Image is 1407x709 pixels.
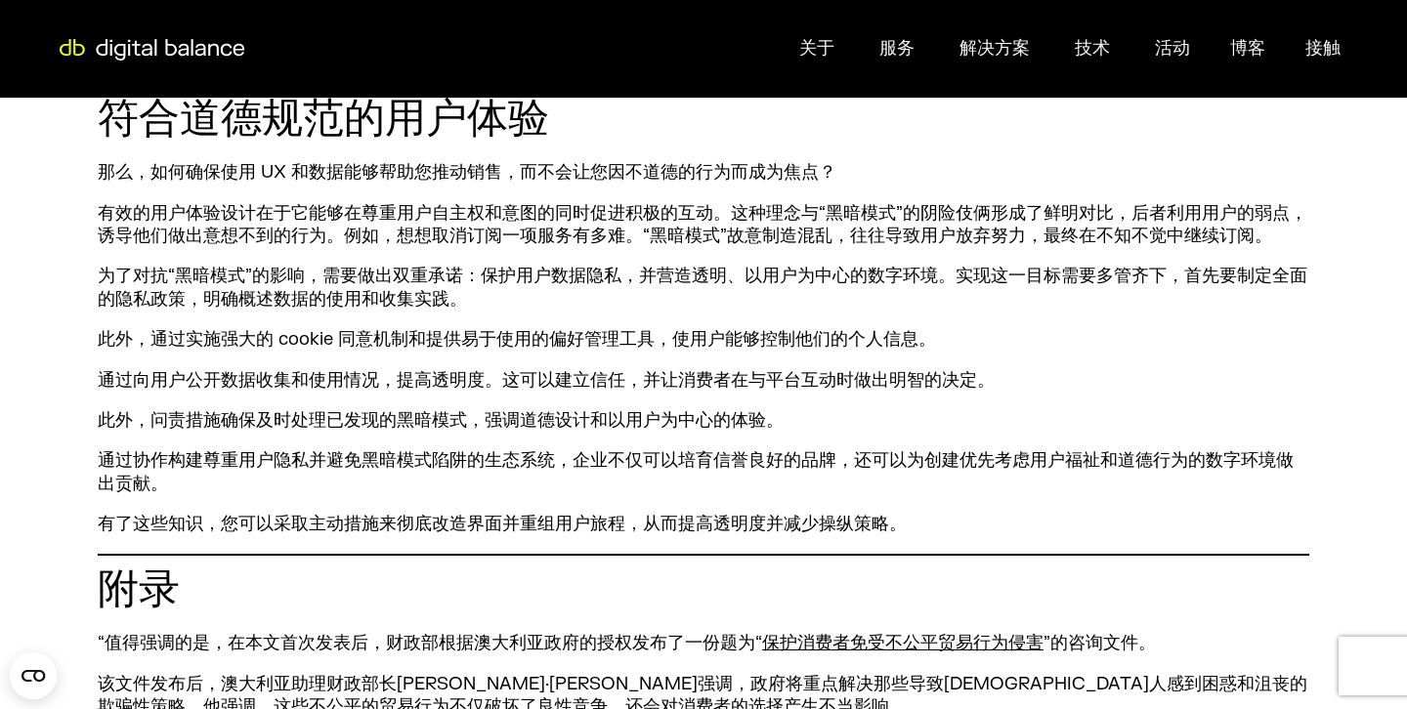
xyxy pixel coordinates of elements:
[98,513,907,535] font: 有了这些知识，您可以采取主动措施来彻底改造界面并重组用户旅程，从而提高透明度并减少操纵策略。
[1230,37,1265,60] a: 博客
[1044,632,1156,654] font: ”的咨询文件。
[879,37,915,60] a: 服务
[98,632,762,654] font: “值得强调的是，在本文首次发表后，财政部根据澳大利亚政府的授权发布了一份题为“
[959,37,1030,60] a: 解决方案
[98,161,836,184] font: 那么，如何确保使用 UX 和数据能够帮助您推动销售，而不会让您因不道德的行为而成为焦点？
[257,29,1356,67] nav: 菜单
[1305,37,1341,60] a: 接触
[98,369,995,392] font: 通过向用户公开数据收集和使用情况，提高透明度。这可以建立信任，并让消费者在与平台互动时做出明智的决定。
[799,37,834,60] a: 关于
[98,449,1294,494] font: 通过协作构建尊重用户隐私并避免黑暗模式陷阱的生态系统，企业不仅可以培育信誉良好的品牌，还可以为创建优先考虑用户福祉和道德行为的数字环境做出贡献。
[98,328,936,351] font: 此外，通过实施强大的 cookie 同意机制和提供易于使用的偏好管理工具，使用户能够控制他们的个人信息。
[762,632,1044,654] a: 保护消费者免受不公平贸易行为侵害
[10,652,57,699] button: 打开 CMP 小部件
[1075,37,1110,60] a: 技术
[49,39,255,61] img: 数字平衡徽标
[98,409,784,432] font: 此外，问责措施确保及时处理已发现的黑暗模式，强调道德设计和以用户为中心的体验。
[257,29,1356,67] div: 菜单切换
[98,563,180,615] font: 附录
[98,93,549,145] font: 符合道德规范的用户体验
[98,202,1307,247] font: 有效的用户体验设计在于它能够在尊重用户自主权和意图的同时促进积极的互动。这种理念与“黑暗模式”的阴险伎俩形成了鲜明对比，后者利用用户的弱点，诱导他们做出意想不到的行为。例如，想想取消订阅一项服务...
[98,265,1307,310] font: 为了对抗“黑暗模式”的影响，需要做出双重承诺：保护用户数据隐私，并营造透明、以用户为中心的数字环境。实现这一目标需要多管齐下，首先要制定全面的隐私政策，明确概述数据的使用和收集实践。
[1155,37,1190,60] a: 活动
